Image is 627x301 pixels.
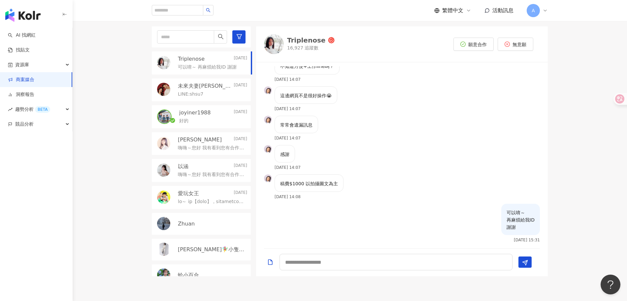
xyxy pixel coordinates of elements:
[178,91,203,98] p: LINE:shsu7
[178,272,199,279] p: 蛤小百合
[264,145,272,153] img: KOL Avatar
[157,191,170,204] img: KOL Avatar
[178,64,237,71] p: 可以唷～ 再麻煩給我ID 謝謝
[15,57,29,72] span: 資源庫
[157,243,170,256] img: KOL Avatar
[275,195,301,199] p: [DATE] 14:08
[178,136,222,143] p: [PERSON_NAME]
[8,76,34,83] a: 商案媒合
[275,106,301,111] p: [DATE] 14:07
[15,117,34,132] span: 競品分析
[8,32,36,39] a: searchAI 找網紅
[601,275,620,294] iframe: Help Scout Beacon - Open
[178,82,232,90] p: 未來夫妻[PERSON_NAME] & [PERSON_NAME]
[178,198,245,205] p: lo～ ip【dolo】，sitametcon，adipisci，elitseddoeiu，tempori，utl ! etd ：magna://aliquaeni413.adm/ VE ：qu...
[468,42,487,47] span: 願意合作
[178,171,245,178] p: 嗨嗨～您好 我有看到您有合作意願 不知道您有沒有查看到合作內容 以及收費方式呢？ 主要以商品互惠＋＄1000的報酬為主 商品會提供4色 有任何其他合作想法都可以提出唷～
[178,246,246,253] p: [PERSON_NAME]🧚‍♀️小隻開運站·關注我❤️ 伍柒™
[287,45,335,51] p: 16,927 追蹤數
[280,63,334,70] p: 不知道方便+工作line嗎？
[275,136,301,140] p: [DATE] 14:07
[8,47,30,53] a: 找貼文
[157,56,170,69] img: KOL Avatar
[179,109,211,116] p: joyiner1988
[264,86,272,94] img: KOL Avatar
[234,163,247,170] p: [DATE]
[453,38,494,51] button: 願意合作
[532,7,535,14] span: A
[178,220,195,227] p: Zhuan
[267,254,274,270] button: Add a file
[498,38,533,51] button: 無意願
[179,118,188,124] p: 好的
[514,238,540,242] p: [DATE] 15:31
[287,37,325,44] div: Triplenose
[275,165,301,170] p: [DATE] 14:07
[157,164,170,177] img: KOL Avatar
[507,209,535,231] p: 可以唷～ 再麻煩給我ID 謝謝
[157,137,170,150] img: KOL Avatar
[178,145,245,151] p: 嗨嗨～您好 我有看到您有合作意願 不知道您有沒有查看到合作內容 以及收費方式呢？ 主要以商品互惠＋＄1000的報酬為主 商品會提供4色 有任何其他合作想法都可以提出唷～
[234,190,247,197] p: [DATE]
[264,174,272,182] img: KOL Avatar
[264,34,335,54] a: KOL AvatarTriplenose16,927 追蹤數
[505,42,510,47] span: close-circle
[264,116,272,124] img: KOL Avatar
[460,42,466,47] span: check-circle
[157,268,170,282] img: KOL Avatar
[5,9,41,22] img: logo
[234,109,247,116] p: [DATE]
[218,34,224,40] span: search
[275,77,301,82] p: [DATE] 14:07
[178,163,188,170] p: 以涵
[158,110,171,123] img: KOL Avatar
[178,55,205,63] p: Triplenose
[8,91,34,98] a: 洞察報告
[492,7,513,14] span: 活動訊息
[157,217,170,230] img: KOL Avatar
[512,42,526,47] span: 無意願
[442,7,463,14] span: 繁體中文
[280,92,332,99] p: 這邊網頁不是很好操作😭
[280,180,338,187] p: 稿費$1000 以拍攝圖文為主
[264,34,284,54] img: KOL Avatar
[178,190,199,197] p: 愛玩女王
[236,34,242,40] span: filter
[234,82,247,90] p: [DATE]
[35,106,50,113] div: BETA
[234,55,247,63] p: [DATE]
[518,256,532,268] button: Send
[234,136,247,143] p: [DATE]
[206,8,211,13] span: search
[15,102,50,117] span: 趨勢分析
[157,83,170,96] img: KOL Avatar
[280,121,313,129] p: 常常會遺漏訊息
[8,107,13,112] span: rise
[280,151,289,158] p: 感謝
